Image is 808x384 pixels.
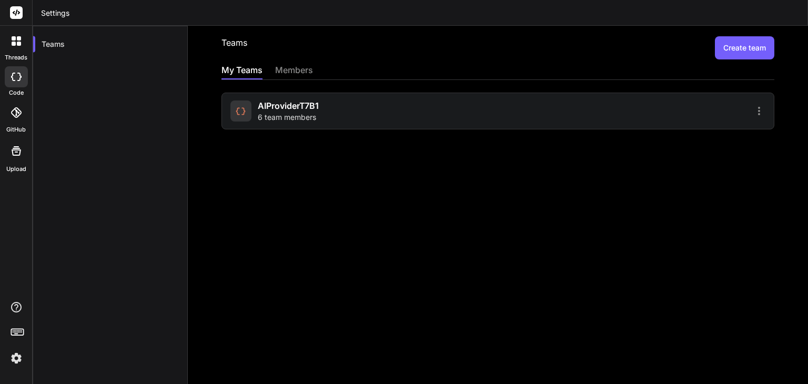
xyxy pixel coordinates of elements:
label: threads [5,53,27,62]
span: 6 team members [258,112,316,123]
label: GitHub [6,125,26,134]
div: My Teams [221,64,262,78]
h2: Teams [221,36,247,59]
label: Upload [6,165,26,174]
button: Create team [715,36,774,59]
div: Teams [33,33,187,56]
div: members [275,64,313,78]
label: code [9,88,24,97]
img: settings [7,349,25,367]
span: AIProviderT7B1 [258,99,319,112]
